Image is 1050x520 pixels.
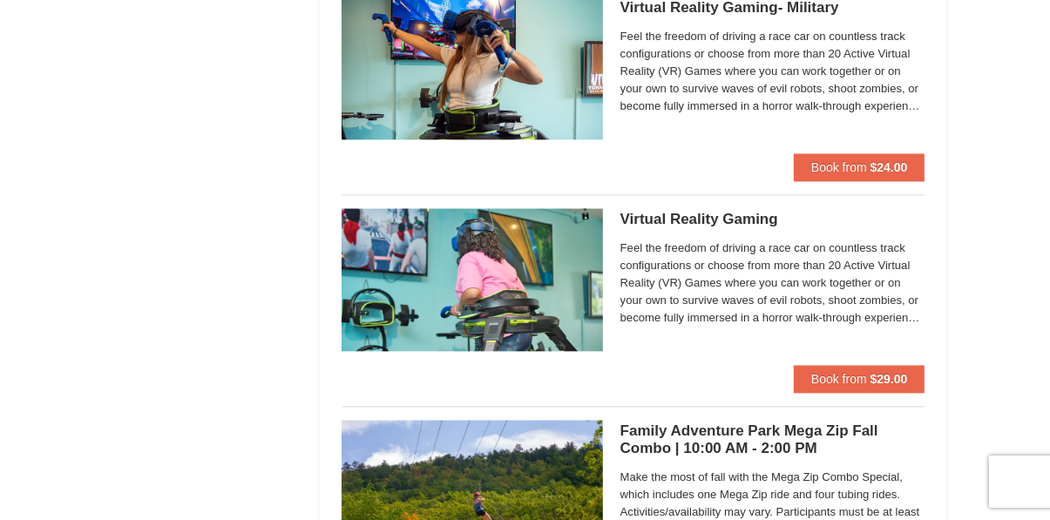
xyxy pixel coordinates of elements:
h5: Virtual Reality Gaming [620,211,925,228]
img: 6619913-458-d9672938.jpg [342,208,603,351]
span: Feel the freedom of driving a race car on countless track configurations or choose from more than... [620,240,925,327]
button: Book from $29.00 [794,365,925,393]
span: Feel the freedom of driving a race car on countless track configurations or choose from more than... [620,28,925,115]
button: Book from $24.00 [794,153,925,181]
strong: $29.00 [870,372,908,386]
strong: $24.00 [870,160,908,174]
span: Book from [811,372,867,386]
span: Book from [811,160,867,174]
h5: Family Adventure Park Mega Zip Fall Combo | 10:00 AM - 2:00 PM [620,422,925,457]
